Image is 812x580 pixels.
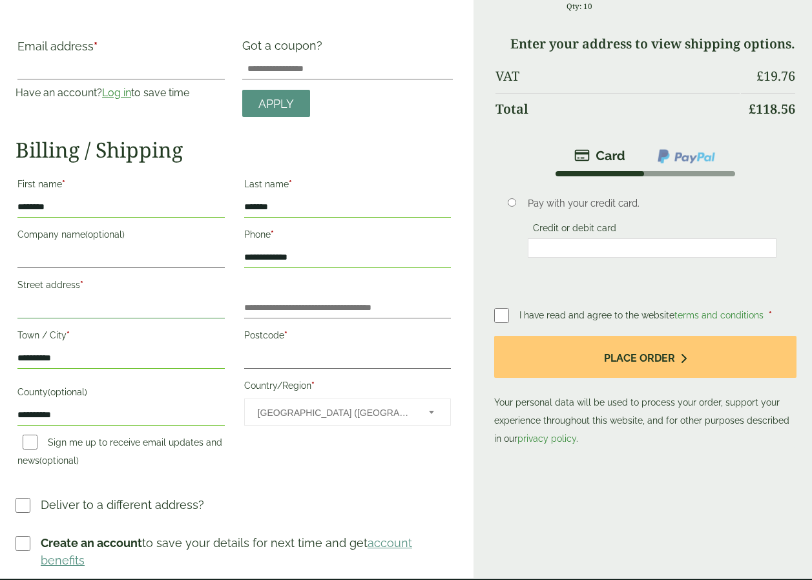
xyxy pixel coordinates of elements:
[674,310,764,320] a: terms and conditions
[756,67,795,85] bdi: 19.76
[244,399,452,426] span: Country/Region
[769,310,772,320] abbr: required
[756,67,764,85] span: £
[17,41,225,59] label: Email address
[244,377,452,399] label: Country/Region
[494,336,796,378] button: Place order
[41,534,453,569] p: to save your details for next time and get
[244,225,452,247] label: Phone
[567,1,592,11] small: Qty: 10
[495,28,795,59] td: Enter your address to view shipping options.
[41,536,412,567] a: account benefits
[85,229,125,240] span: (optional)
[94,39,98,53] abbr: required
[23,435,37,450] input: Sign me up to receive email updates and news(optional)
[495,93,740,125] th: Total
[495,61,740,92] th: VAT
[311,380,315,391] abbr: required
[242,39,328,59] label: Got a coupon?
[41,536,142,550] strong: Create an account
[242,90,310,118] a: Apply
[749,100,795,118] bdi: 118.56
[289,179,292,189] abbr: required
[532,242,773,254] iframe: Secure card payment input frame
[17,383,225,405] label: County
[39,455,79,466] span: (optional)
[528,223,621,237] label: Credit or debit card
[258,399,412,426] span: United Kingdom (UK)
[244,175,452,197] label: Last name
[17,276,225,298] label: Street address
[17,437,222,470] label: Sign me up to receive email updates and news
[16,138,453,162] h2: Billing / Shipping
[244,326,452,348] label: Postcode
[41,496,204,513] p: Deliver to a different address?
[494,336,796,448] p: Your personal data will be used to process your order, support your experience throughout this we...
[519,310,766,320] span: I have read and agree to the website
[102,87,131,99] a: Log in
[528,196,776,211] p: Pay with your credit card.
[258,97,294,111] span: Apply
[17,326,225,348] label: Town / City
[48,387,87,397] span: (optional)
[17,175,225,197] label: First name
[16,85,227,101] p: Have an account? to save time
[517,433,576,444] a: privacy policy
[17,225,225,247] label: Company name
[656,148,716,165] img: ppcp-gateway.png
[284,330,287,340] abbr: required
[67,330,70,340] abbr: required
[80,280,83,290] abbr: required
[271,229,274,240] abbr: required
[574,148,625,163] img: stripe.png
[749,100,756,118] span: £
[62,179,65,189] abbr: required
